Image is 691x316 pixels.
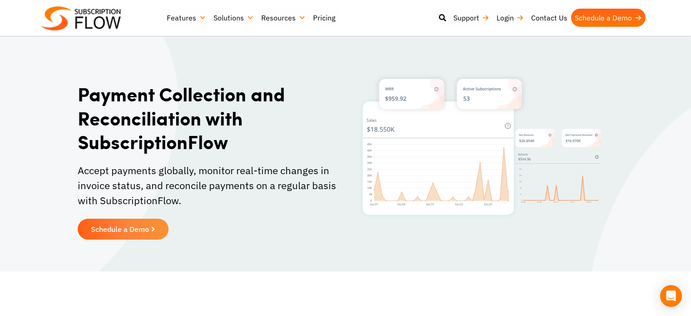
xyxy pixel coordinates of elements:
[660,285,682,307] div: Open Intercom Messenger
[78,163,341,208] p: Accept payments globally, monitor real-time changes in invoice status, and reconcile payments on ...
[41,6,121,30] img: Subscriptionflow
[163,9,210,27] a: Features
[527,9,571,27] a: Contact Us
[210,9,258,27] a: Solutions
[450,9,493,27] a: Support
[571,9,646,27] a: Schedule a Demo
[78,82,341,154] h1: Payment Collection and Reconciliation with SubscriptionFlow
[258,9,309,27] a: Resources
[309,9,339,27] a: Pricing
[91,226,149,233] span: Schedule a Demo
[356,73,608,221] img: Payment-Dashboard
[78,219,169,240] a: Schedule a Demo
[493,9,527,27] a: Login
